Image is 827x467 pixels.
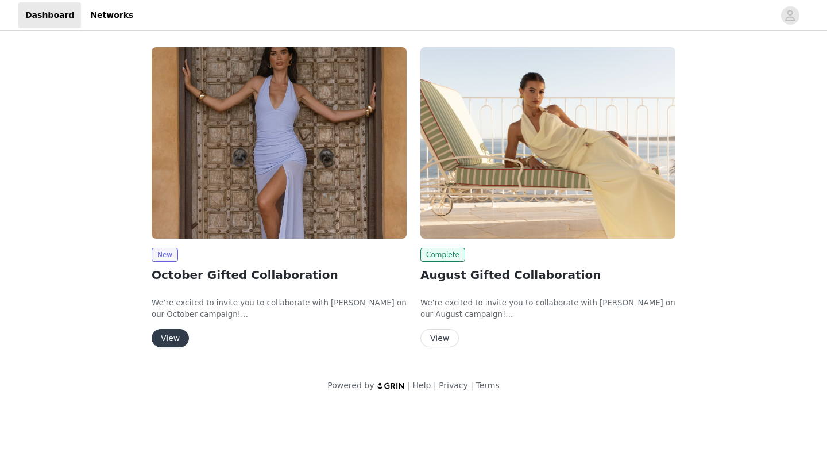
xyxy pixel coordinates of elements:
span: | [408,381,411,390]
a: Help [413,381,431,390]
a: Privacy [439,381,468,390]
img: logo [377,382,405,389]
a: View [152,334,189,343]
span: | [470,381,473,390]
span: We’re excited to invite you to collaborate with [PERSON_NAME] on our August campaign! [420,298,675,319]
span: Complete [420,248,465,262]
a: Dashboard [18,2,81,28]
h2: October Gifted Collaboration [152,266,407,284]
div: avatar [785,6,795,25]
button: View [152,329,189,347]
button: View [420,329,459,347]
span: | [434,381,436,390]
img: Peppermayo EU [152,47,407,239]
span: New [152,248,178,262]
a: Terms [476,381,499,390]
a: View [420,334,459,343]
h2: August Gifted Collaboration [420,266,675,284]
span: We’re excited to invite you to collaborate with [PERSON_NAME] on our October campaign! [152,298,407,319]
img: Peppermayo EU [420,47,675,239]
a: Networks [83,2,140,28]
span: Powered by [327,381,374,390]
